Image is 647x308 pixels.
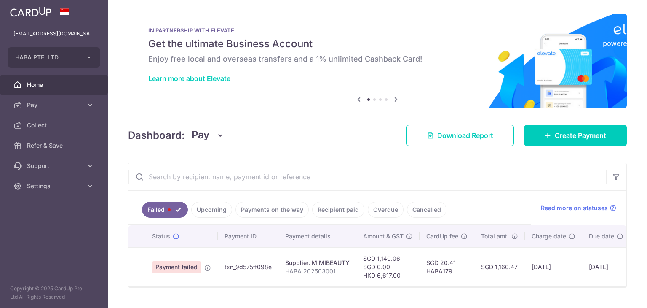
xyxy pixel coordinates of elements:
[420,247,474,286] td: SGD 20.41 HABA179
[10,7,51,17] img: CardUp
[15,53,78,62] span: HABA PTE. LTD.
[27,141,83,150] span: Refer & Save
[192,127,224,143] button: Pay
[148,74,230,83] a: Learn more about Elevate
[27,101,83,109] span: Pay
[8,47,100,68] button: HABA PTE. LTD.
[593,283,639,304] iframe: Opens a widget where you can find more information
[128,128,185,143] h4: Dashboard:
[128,14,627,108] img: Renovation banner
[474,247,525,286] td: SGD 1,160.47
[525,247,582,286] td: [DATE]
[312,202,364,218] a: Recipient paid
[406,125,514,146] a: Download Report
[555,130,606,140] span: Create Payment
[407,202,446,218] a: Cancelled
[426,232,458,240] span: CardUp fee
[356,247,420,286] td: SGD 1,140.06 SGD 0.00 HKD 6,617.00
[368,202,404,218] a: Overdue
[524,125,627,146] a: Create Payment
[363,232,404,240] span: Amount & GST
[589,232,614,240] span: Due date
[278,225,356,247] th: Payment details
[218,225,278,247] th: Payment ID
[128,163,606,190] input: Search by recipient name, payment id or reference
[148,54,607,64] h6: Enjoy free local and overseas transfers and a 1% unlimited Cashback Card!
[148,27,607,34] p: IN PARTNERSHIP WITH ELEVATE
[235,202,309,218] a: Payments on the way
[27,81,83,89] span: Home
[152,261,201,273] span: Payment failed
[582,247,630,286] td: [DATE]
[152,232,170,240] span: Status
[541,204,608,212] span: Read more on statuses
[27,182,83,190] span: Settings
[192,127,209,143] span: Pay
[13,30,94,38] p: [EMAIL_ADDRESS][DOMAIN_NAME]
[481,232,509,240] span: Total amt.
[191,202,232,218] a: Upcoming
[218,247,278,286] td: txn_9d575ff098e
[532,232,566,240] span: Charge date
[148,37,607,51] h5: Get the ultimate Business Account
[27,162,83,170] span: Support
[285,267,350,276] p: HABA 202503001
[27,121,83,130] span: Collect
[437,130,493,140] span: Download Report
[285,259,350,267] div: Supplier. MIMIBEAUTY
[142,202,188,218] a: Failed
[541,204,616,212] a: Read more on statuses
